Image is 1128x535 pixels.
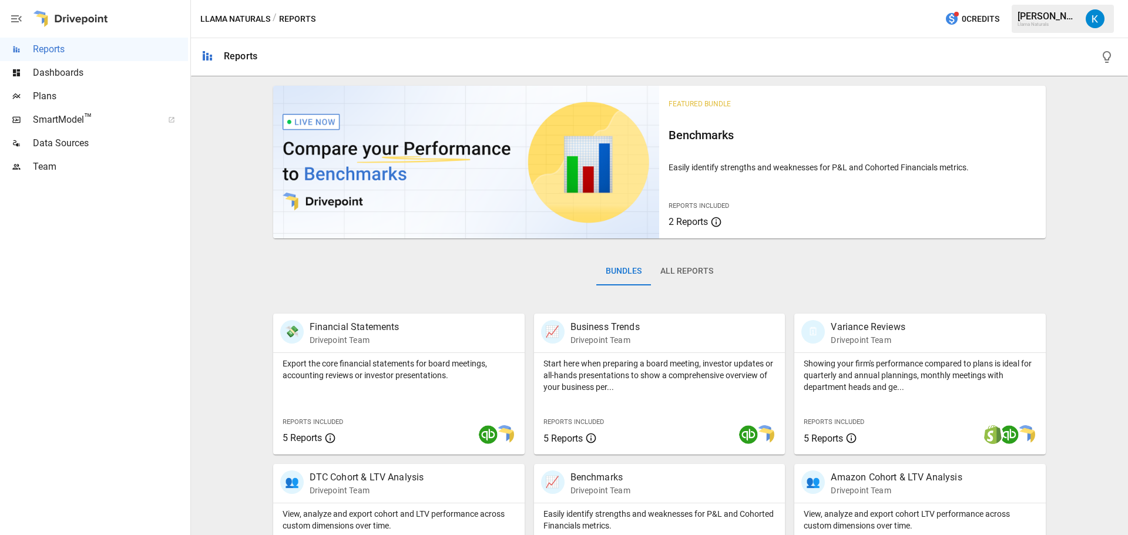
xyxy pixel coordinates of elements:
img: quickbooks [479,425,498,444]
p: Easily identify strengths and weaknesses for P&L and Cohorted Financials metrics. [669,161,1036,173]
span: 5 Reports [283,432,322,443]
div: 📈 [541,470,565,494]
img: shopify [983,425,1002,444]
div: [PERSON_NAME] [1018,11,1079,22]
img: quickbooks [739,425,758,444]
img: smart model [495,425,514,444]
p: Drivepoint Team [570,334,640,346]
p: View, analyze and export cohort LTV performance across custom dimensions over time. [804,508,1036,531]
p: Business Trends [570,320,640,334]
p: Variance Reviews [831,320,905,334]
img: smart model [1016,425,1035,444]
span: Team [33,160,188,174]
span: 5 Reports [543,433,583,444]
img: smart model [756,425,774,444]
p: Easily identify strengths and weaknesses for P&L and Cohorted Financials metrics. [543,508,776,531]
span: 2 Reports [669,216,708,227]
button: Bundles [596,257,651,285]
span: 0 Credits [962,12,999,26]
p: Drivepoint Team [831,484,962,496]
div: 💸 [280,320,304,344]
button: All Reports [651,257,723,285]
p: Amazon Cohort & LTV Analysis [831,470,962,484]
p: Drivepoint Team [310,484,424,496]
div: 🗓 [801,320,825,344]
div: / [273,12,277,26]
button: Kevin Brown [1079,2,1112,35]
div: Llama Naturals [1018,22,1079,27]
p: Export the core financial statements for board meetings, accounting reviews or investor presentat... [283,358,515,381]
span: SmartModel [33,113,155,127]
div: 👥 [280,470,304,494]
span: Plans [33,89,188,103]
img: Kevin Brown [1086,9,1104,28]
div: Reports [224,51,257,62]
p: Drivepoint Team [831,334,905,346]
span: Reports [33,42,188,56]
span: Featured Bundle [669,100,731,108]
span: Reports Included [283,418,343,426]
span: Data Sources [33,136,188,150]
div: 📈 [541,320,565,344]
div: 👥 [801,470,825,494]
p: DTC Cohort & LTV Analysis [310,470,424,484]
p: Start here when preparing a board meeting, investor updates or all-hands presentations to show a ... [543,358,776,393]
img: quickbooks [1000,425,1019,444]
p: View, analyze and export cohort and LTV performance across custom dimensions over time. [283,508,515,531]
p: Drivepoint Team [310,334,399,346]
button: 0Credits [940,8,1004,30]
span: Dashboards [33,66,188,80]
span: Reports Included [543,418,604,426]
span: 5 Reports [804,433,843,444]
p: Benchmarks [570,470,630,484]
p: Showing your firm's performance compared to plans is ideal for quarterly and annual plannings, mo... [804,358,1036,393]
p: Drivepoint Team [570,484,630,496]
button: Llama Naturals [200,12,270,26]
h6: Benchmarks [669,126,1036,144]
p: Financial Statements [310,320,399,334]
span: Reports Included [804,418,864,426]
span: ™ [84,111,92,126]
img: video thumbnail [273,86,660,238]
span: Reports Included [669,202,729,210]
